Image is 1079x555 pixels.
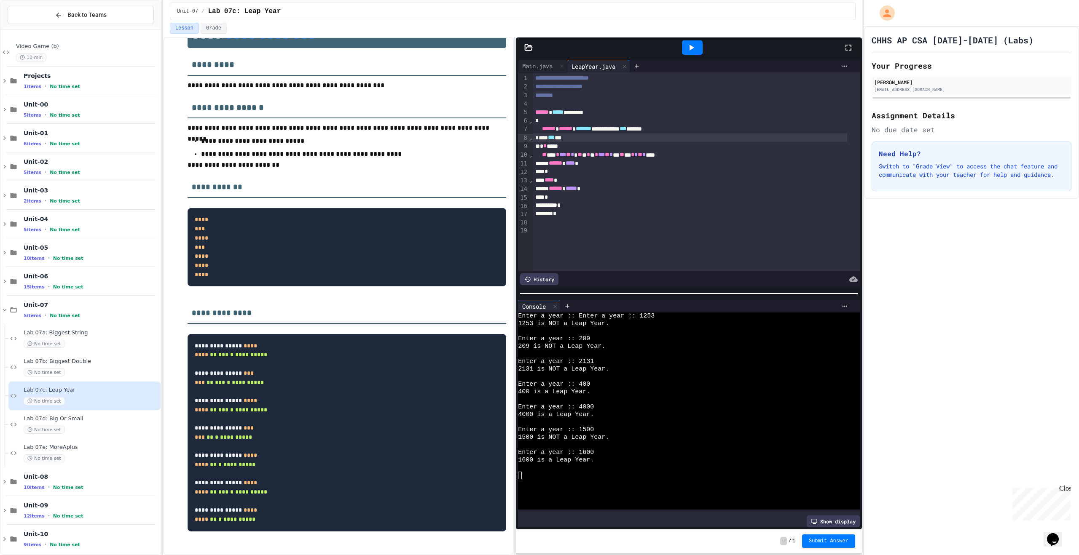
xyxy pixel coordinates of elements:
span: 209 is NOT a Leap Year. [518,343,605,350]
span: No time set [50,542,80,547]
div: My Account [871,3,897,23]
span: Unit-06 [24,272,159,280]
span: Enter a year :: 400 [518,381,590,388]
span: Submit Answer [809,538,848,544]
span: Lab 07b: Biggest Double [24,358,159,365]
span: • [45,112,46,118]
span: / [789,538,792,544]
span: Fold line [529,117,533,124]
span: Unit-07 [177,8,198,15]
div: 18 [518,219,529,227]
span: No time set [50,227,80,232]
div: 16 [518,202,529,211]
div: Main.java [518,60,567,72]
span: No time set [24,454,65,462]
div: 3 [518,91,529,100]
span: • [45,83,46,90]
span: 1500 is NOT a Leap Year. [518,434,609,441]
span: Unit-08 [24,473,159,480]
span: 1253 is NOT a Leap Year. [518,320,609,328]
span: 5 items [24,227,41,232]
span: No time set [24,426,65,434]
div: 19 [518,227,529,235]
button: Lesson [170,23,199,34]
span: • [48,255,50,261]
button: Grade [201,23,227,34]
p: Switch to "Grade View" to access the chat feature and communicate with your teacher for help and ... [879,162,1064,179]
span: Fold line [529,152,533,158]
button: Back to Teams [8,6,154,24]
span: Enter a year :: 1500 [518,426,594,434]
span: 9 items [24,542,41,547]
div: 10 [518,151,529,159]
span: Unit-07 [24,301,159,309]
span: No time set [53,284,83,290]
span: No time set [50,170,80,175]
span: Fold line [529,177,533,184]
span: Lab 07c: Leap Year [24,387,159,394]
span: Lab 07a: Biggest String [24,329,159,336]
span: • [45,226,46,233]
div: 4 [518,100,529,108]
div: 15 [518,194,529,202]
div: 5 [518,108,529,117]
span: • [45,312,46,319]
span: Video Game (b) [16,43,159,50]
div: 17 [518,210,529,219]
span: No time set [50,313,80,318]
span: Unit-01 [24,129,159,137]
span: Enter a year :: 4000 [518,403,594,411]
span: 1 items [24,84,41,89]
span: 5 items [24,112,41,118]
div: 8 [518,134,529,142]
span: • [45,169,46,176]
span: No time set [50,198,80,204]
span: No time set [53,485,83,490]
span: 10 items [24,485,45,490]
div: 11 [518,160,529,168]
span: 1600 is a Leap Year. [518,456,594,464]
h2: Assignment Details [872,109,1071,121]
div: [PERSON_NAME] [874,78,1069,86]
span: No time set [24,340,65,348]
span: 6 items [24,141,41,147]
div: No due date set [872,125,1071,135]
span: No time set [53,256,83,261]
span: Unit-02 [24,158,159,165]
span: Unit-04 [24,215,159,223]
span: No time set [53,513,83,519]
span: Back to Teams [67,11,107,19]
div: 13 [518,176,529,185]
h1: CHHS AP CSA [DATE]-[DATE] (Labs) [872,34,1033,46]
span: No time set [50,84,80,89]
span: 400 is a Leap Year. [518,388,590,396]
span: • [45,140,46,147]
span: Enter a year :: 209 [518,335,590,343]
div: 9 [518,142,529,151]
div: 14 [518,185,529,193]
div: History [520,273,558,285]
span: Enter a year :: Enter a year :: 1253 [518,312,655,320]
span: 4000 is a Leap Year. [518,411,594,419]
div: 12 [518,168,529,176]
div: Console [518,300,561,312]
span: 12 items [24,513,45,519]
div: Show display [807,515,860,527]
div: Chat with us now!Close [3,3,58,53]
span: • [45,541,46,548]
span: 5 items [24,170,41,175]
div: 6 [518,117,529,125]
span: No time set [50,112,80,118]
span: Unit-00 [24,101,159,108]
span: • [45,197,46,204]
span: Enter a year :: 2131 [518,358,594,366]
span: Lab 07d: Big Or Small [24,415,159,422]
div: Main.java [518,61,557,70]
span: 5 items [24,313,41,318]
span: Enter a year :: 1600 [518,449,594,456]
span: / [201,8,204,15]
div: Console [518,302,550,311]
span: Lab 07e: MoreAplus [24,444,159,451]
span: Unit-10 [24,530,159,538]
span: 2131 is NOT a Leap Year. [518,366,609,373]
